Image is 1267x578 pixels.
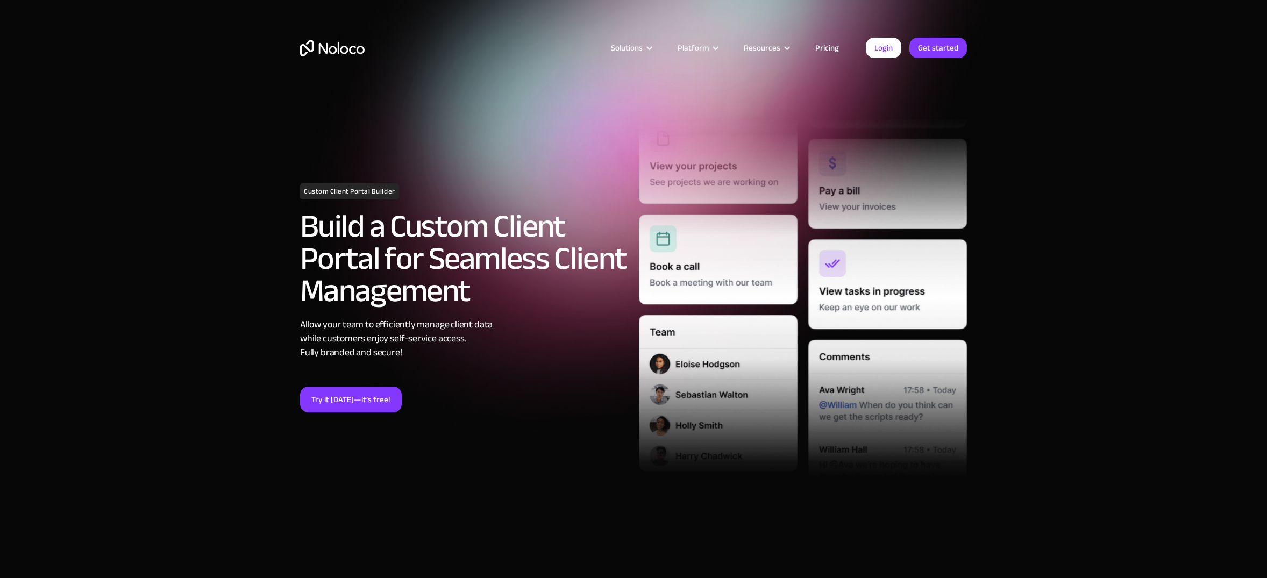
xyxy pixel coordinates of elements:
h2: Build a Custom Client Portal for Seamless Client Management [300,210,628,307]
a: home [300,40,365,56]
div: Solutions [611,41,643,55]
a: Login [866,38,901,58]
div: Resources [730,41,802,55]
div: Platform [678,41,709,55]
a: Get started [909,38,967,58]
div: Solutions [597,41,664,55]
div: Platform [664,41,730,55]
h1: Custom Client Portal Builder [300,183,399,199]
a: Try it [DATE]—it’s free! [300,387,402,412]
div: Resources [744,41,780,55]
div: Allow your team to efficiently manage client data while customers enjoy self-service access. Full... [300,318,628,360]
a: Pricing [802,41,852,55]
